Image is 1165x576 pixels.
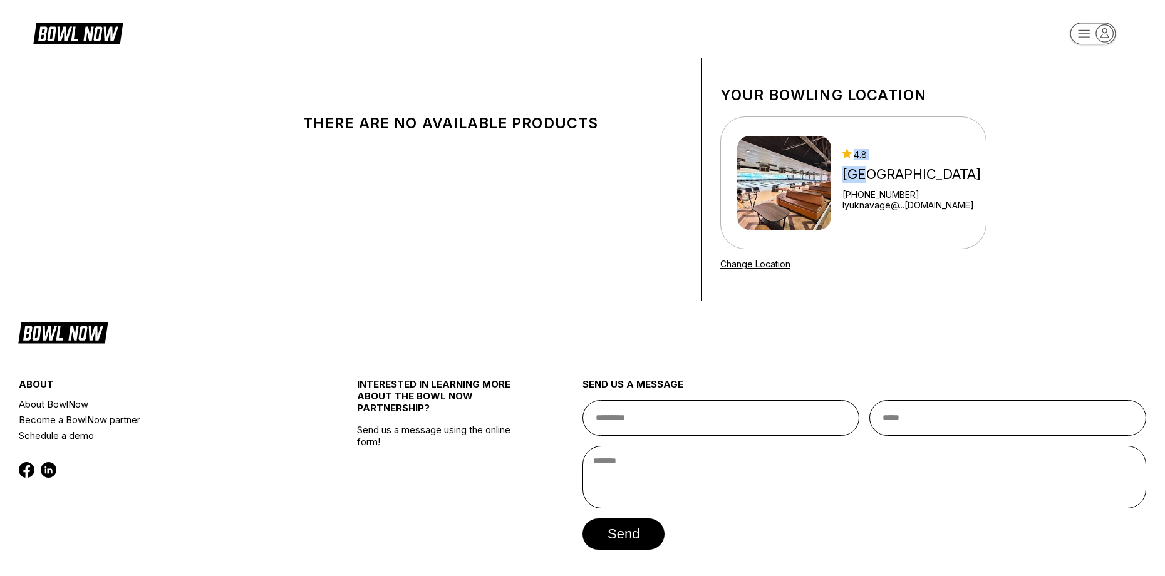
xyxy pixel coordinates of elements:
div: 4.8 [842,149,981,160]
a: Schedule a demo [19,428,301,443]
h1: Your bowling location [720,86,986,104]
div: There are no available products [257,115,645,132]
div: INTERESTED IN LEARNING MORE ABOUT THE BOWL NOW PARTNERSHIP? [357,378,526,424]
a: About BowlNow [19,396,301,412]
div: about [19,378,301,396]
div: [GEOGRAPHIC_DATA] [842,166,981,183]
button: send [582,518,665,550]
div: [PHONE_NUMBER] [842,189,981,200]
div: send us a message [582,378,1146,400]
a: Change Location [720,259,790,269]
img: Airport Lanes [737,136,831,230]
a: Become a BowlNow partner [19,412,301,428]
a: lyuknavage@...[DOMAIN_NAME] [842,200,981,210]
